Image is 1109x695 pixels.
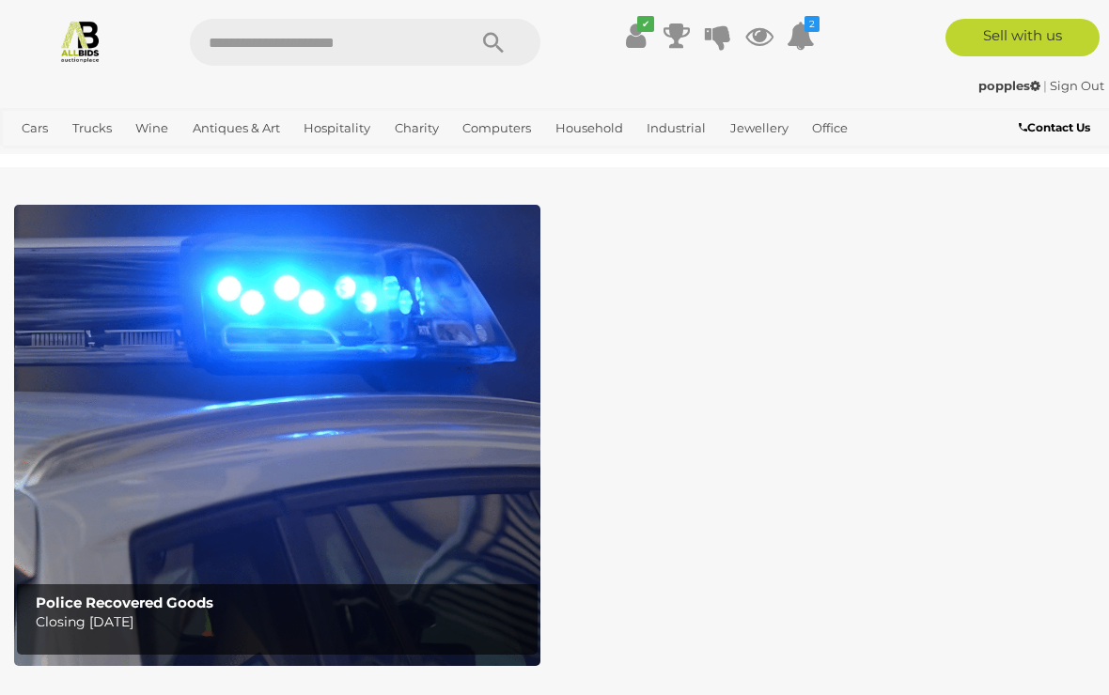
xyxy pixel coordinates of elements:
[1043,78,1047,93] span: |
[58,19,102,63] img: Allbids.com.au
[787,19,815,53] a: 2
[446,19,540,66] button: Search
[548,113,631,144] a: Household
[14,205,540,666] a: Police Recovered Goods Police Recovered Goods Closing [DATE]
[945,19,1100,56] a: Sell with us
[36,610,529,634] p: Closing [DATE]
[978,78,1040,93] strong: popples
[14,144,68,175] a: Sports
[804,113,855,144] a: Office
[14,113,55,144] a: Cars
[723,113,796,144] a: Jewellery
[387,113,446,144] a: Charity
[621,19,649,53] a: ✔
[804,16,820,32] i: 2
[36,594,213,611] b: Police Recovered Goods
[1019,117,1095,138] a: Contact Us
[128,113,176,144] a: Wine
[296,113,378,144] a: Hospitality
[455,113,539,144] a: Computers
[637,16,654,32] i: ✔
[1050,78,1104,93] a: Sign Out
[1019,120,1090,134] b: Contact Us
[978,78,1043,93] a: popples
[14,205,540,666] img: Police Recovered Goods
[185,113,288,144] a: Antiques & Art
[65,113,119,144] a: Trucks
[639,113,713,144] a: Industrial
[77,144,226,175] a: [GEOGRAPHIC_DATA]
